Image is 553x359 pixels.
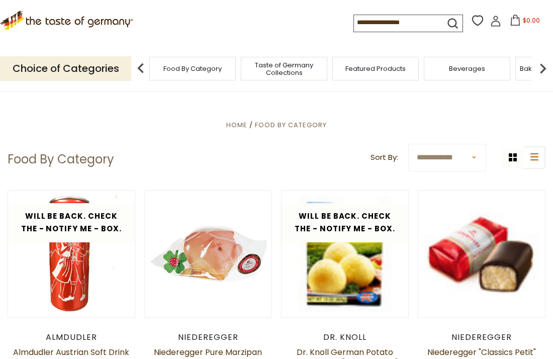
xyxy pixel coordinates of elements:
div: Niederegger [418,332,545,342]
h1: Food By Category [8,152,114,167]
label: Sort By: [371,151,398,164]
img: Niederegger Pure Marzipan Good Luck Pigs, .44 oz [145,191,271,317]
img: Niederegger "Classics Petit" Dark Chocolate Covered Marzipan Loaf, 15g [418,207,545,301]
img: next arrow [533,58,553,78]
img: previous arrow [131,58,151,78]
a: Featured Products [345,65,406,72]
a: Beverages [449,65,485,72]
img: Almdudler Austrian Soft Drink with Alpine Herbs 11.2 fl oz [8,191,135,317]
span: $0.00 [523,16,540,25]
a: Taste of Germany Collections [244,61,324,76]
a: Home [226,120,247,130]
div: Dr. Knoll [281,332,409,342]
a: Food By Category [255,120,327,130]
button: $0.00 [503,15,546,30]
img: Dr. Knoll German Potato Dumplings Mix "Half and Half" in Box, 12 pc. 10 oz. [282,191,408,317]
div: Almdudler [8,332,135,342]
div: Niederegger [144,332,272,342]
a: Food By Category [163,65,222,72]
